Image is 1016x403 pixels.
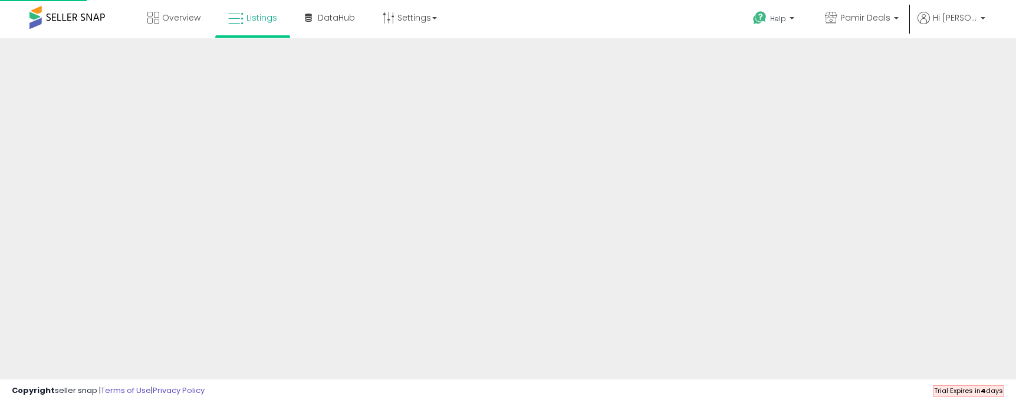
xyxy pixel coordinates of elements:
[840,12,890,24] span: Pamir Deals
[318,12,355,24] span: DataHub
[934,386,1003,395] span: Trial Expires in days
[12,385,205,397] div: seller snap | |
[162,12,200,24] span: Overview
[744,2,806,38] a: Help
[101,385,151,396] a: Terms of Use
[918,12,985,38] a: Hi [PERSON_NAME]
[12,385,55,396] strong: Copyright
[981,386,986,395] b: 4
[770,14,786,24] span: Help
[153,385,205,396] a: Privacy Policy
[933,12,977,24] span: Hi [PERSON_NAME]
[246,12,277,24] span: Listings
[752,11,767,25] i: Get Help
